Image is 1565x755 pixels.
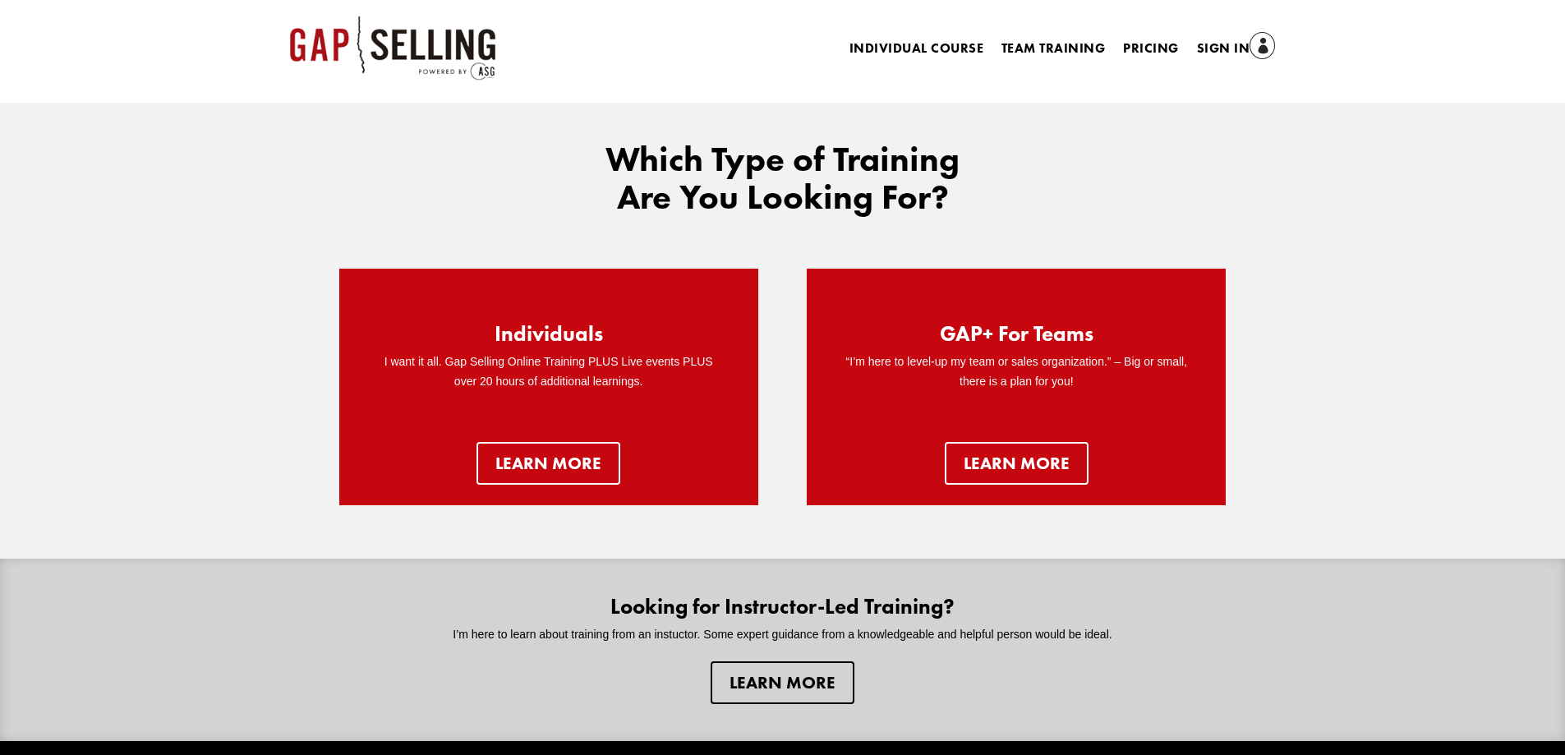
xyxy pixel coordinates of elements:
[1123,43,1178,61] a: Pricing
[849,43,983,61] a: Individual Course
[945,442,1089,485] a: learn more
[372,352,725,392] p: I want it all. Gap Selling Online Training PLUS Live events PLUS over 20 hours of additional lear...
[1197,38,1276,61] a: Sign In
[711,661,854,704] a: Learn more
[422,625,1144,645] p: I’m here to learn about training from an instuctor. Some expert guidance from a knowledgeable and...
[476,442,620,485] a: Learn more
[1001,43,1105,61] a: Team Training
[495,323,603,352] h2: Individuals
[422,596,1144,625] h2: Looking for Instructor-Led Training?
[578,140,988,224] h2: Which Type of Training Are You Looking For?
[840,352,1193,392] p: “I’m here to level-up my team or sales organization.” – Big or small, there is a plan for you!
[940,323,1093,352] h2: GAP+ For Teams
